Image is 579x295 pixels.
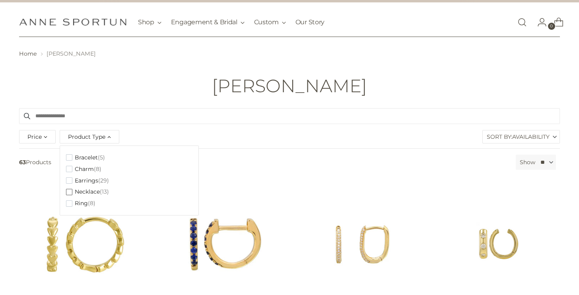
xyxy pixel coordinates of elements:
[531,14,547,30] a: Go to the account page
[75,154,98,161] span: Bracelet
[66,186,109,198] button: Necklace
[75,188,100,195] span: Necklace
[98,154,105,161] span: (5)
[171,14,245,31] button: Engagement & Bridal
[19,50,560,58] nav: breadcrumbs
[66,152,105,163] button: Bracelet
[254,14,286,31] button: Custom
[19,159,26,166] b: 63
[27,132,42,141] span: Price
[548,23,555,30] span: 0
[66,175,109,186] button: Earrings
[483,130,560,143] label: Sort By:Availability
[212,76,367,96] h1: [PERSON_NAME]
[75,166,94,173] span: Charm
[66,163,101,175] button: Charm
[16,155,513,170] span: Products
[19,108,560,124] input: Search products
[138,14,161,31] button: Shop
[19,50,37,57] a: Home
[19,18,126,26] a: Anne Sportun Fine Jewellery
[75,200,88,207] span: Ring
[520,158,535,167] label: Show
[514,14,530,30] a: Open search modal
[94,166,101,173] span: (8)
[75,177,98,184] span: Earrings
[88,200,95,207] span: (8)
[98,177,109,184] span: (29)
[66,198,95,209] button: Ring
[47,50,96,57] span: [PERSON_NAME]
[548,14,563,30] a: Open cart modal
[100,188,109,195] span: (13)
[68,132,105,141] span: Product Type
[295,14,324,31] a: Our Story
[512,130,550,143] span: Availability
